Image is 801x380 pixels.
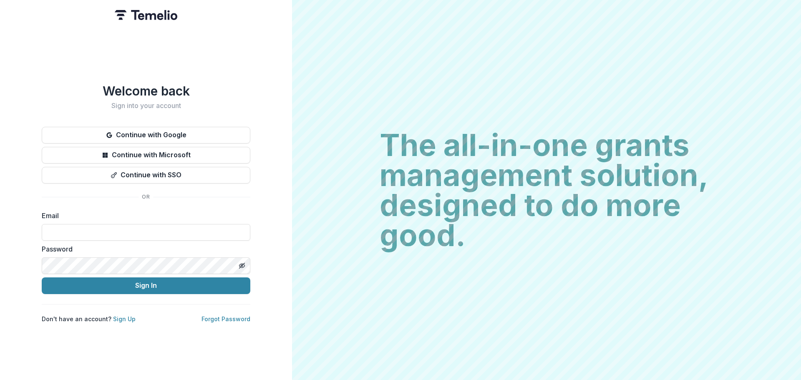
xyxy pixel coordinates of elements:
p: Don't have an account? [42,315,136,323]
h1: Welcome back [42,83,250,98]
button: Continue with SSO [42,167,250,184]
button: Toggle password visibility [235,259,249,272]
label: Password [42,244,245,254]
a: Sign Up [113,315,136,322]
img: Temelio [115,10,177,20]
label: Email [42,211,245,221]
button: Continue with Google [42,127,250,143]
button: Continue with Microsoft [42,147,250,164]
h2: Sign into your account [42,102,250,110]
a: Forgot Password [202,315,250,322]
button: Sign In [42,277,250,294]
